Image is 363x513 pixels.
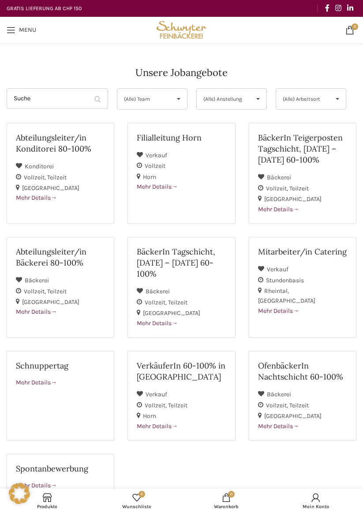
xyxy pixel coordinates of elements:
input: Suche [7,88,108,109]
span: Mein Konto [276,504,356,509]
span: 0 [138,491,145,498]
span: Bäckerei [267,174,291,181]
div: My cart [182,491,271,511]
a: VerkäuferIn 60-100% in [GEOGRAPHIC_DATA] Verkauf Vollzeit Teilzeit Horn Mehr Details [127,351,235,441]
a: Abteilungsleiter/in Konditorei 80-100% Konditorei Vollzeit Teilzeit [GEOGRAPHIC_DATA] Mehr Details [7,123,114,224]
span: [GEOGRAPHIC_DATA] [22,184,79,192]
span: [GEOGRAPHIC_DATA] [264,412,322,420]
a: Site logo [154,26,209,33]
a: Mein Konto [271,491,361,511]
h4: Unsere Jobangebote [135,66,228,80]
span: Bäckerei [25,277,49,284]
span: Mehr Details [16,194,57,201]
span: Teilzeit [289,402,309,409]
span: [GEOGRAPHIC_DATA] [22,298,79,306]
span: Warenkorb [186,504,267,509]
span: Verkauf [267,266,288,273]
span: Vollzeit [266,185,289,192]
h2: Filialleitung Horn [137,132,226,143]
span: ▾ [329,89,346,109]
span: Wunschliste [96,504,177,509]
span: Mehr Details [137,422,178,430]
h2: BäckerIn Teigerposten Tagschicht, [DATE] – [DATE] 60-100% [258,132,347,166]
span: [GEOGRAPHIC_DATA] [264,195,322,203]
a: Schnuppertag Mehr Details [7,351,114,441]
a: Linkedin social link [344,1,356,15]
span: Teilzeit [168,299,187,306]
span: Vollzeit [145,299,168,306]
span: (Alle) Arbeitsort [283,89,325,109]
h2: Schnuppertag [16,360,105,371]
span: Vollzeit [24,288,47,295]
span: Teilzeit [47,174,67,181]
img: Bäckerei Schwyter [154,17,209,43]
h2: Mitarbeiter/in Catering [258,246,347,257]
a: BäckerIn Tagschicht, [DATE] – [DATE] 60-100% Bäckerei Vollzeit Teilzeit [GEOGRAPHIC_DATA] Mehr De... [127,237,235,338]
h2: VerkäuferIn 60-100% in [GEOGRAPHIC_DATA] [137,360,226,382]
span: ▾ [170,89,187,109]
h2: Abteilungsleiter/in Bäckerei 80-100% [16,246,105,268]
span: 0 [228,491,235,498]
span: Konditorei [25,163,54,170]
a: Mitarbeiter/in Catering Verkauf Stundenbasis Rheintal [GEOGRAPHIC_DATA] Mehr Details [249,237,356,338]
div: Meine Wunschliste [92,491,181,511]
h2: OfenbäckerIn Nachtschicht 60-100% [258,360,347,382]
span: Mehr Details [258,205,299,213]
h2: BäckerIn Tagschicht, [DATE] – [DATE] 60-100% [137,246,226,280]
a: 0 Wunschliste [92,491,181,511]
a: BäckerIn Teigerposten Tagschicht, [DATE] – [DATE] 60-100% Bäckerei Vollzeit Teilzeit [GEOGRAPHIC_... [249,123,356,224]
span: [GEOGRAPHIC_DATA] [258,297,315,304]
span: 0 [352,23,358,30]
a: 0 [341,21,359,39]
span: Rheintal [264,287,289,295]
span: Bäckerei [267,391,291,398]
span: Bäckerei [146,288,170,295]
a: Facebook social link [322,1,332,15]
span: Menu [19,27,36,33]
span: Teilzeit [47,288,67,295]
span: [GEOGRAPHIC_DATA] [143,309,200,317]
span: Produkte [7,504,87,509]
h2: Spontanbewerbung [16,463,105,474]
a: Open mobile menu [2,21,41,39]
a: Instagram social link [332,1,344,15]
span: ▾ [250,89,266,109]
span: Teilzeit [168,402,187,409]
span: (Alle) Anstellung [203,89,245,109]
span: Teilzeit [289,185,309,192]
span: Vollzeit [24,174,47,181]
span: Stundenbasis [266,277,304,284]
span: Vollzeit [266,402,289,409]
span: Mehr Details [258,422,299,430]
span: Horn [143,412,156,420]
span: (Alle) Team [124,89,166,109]
span: Mehr Details [137,183,178,190]
a: Spontanbewerbung Mehr Details [7,454,114,500]
span: Mehr Details [16,308,57,315]
a: Filialleitung Horn Verkauf Vollzeit Horn Mehr Details [127,123,235,224]
a: 0 Warenkorb [182,491,271,511]
span: Horn [143,173,156,181]
a: Abteilungsleiter/in Bäckerei 80-100% Bäckerei Vollzeit Teilzeit [GEOGRAPHIC_DATA] Mehr Details [7,237,114,338]
span: Mehr Details [16,379,57,386]
span: Verkauf [146,152,167,159]
span: Mehr Details [258,307,299,315]
a: OfenbäckerIn Nachtschicht 60-100% Bäckerei Vollzeit Teilzeit [GEOGRAPHIC_DATA] Mehr Details [249,351,356,441]
strong: GRATIS LIEFERUNG AB CHF 150 [7,5,82,11]
a: Produkte [2,491,92,511]
span: Mehr Details [137,319,178,327]
span: Vollzeit [145,402,168,409]
h2: Abteilungsleiter/in Konditorei 80-100% [16,132,105,154]
span: Verkauf [146,391,167,398]
span: Vollzeit [145,162,165,170]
